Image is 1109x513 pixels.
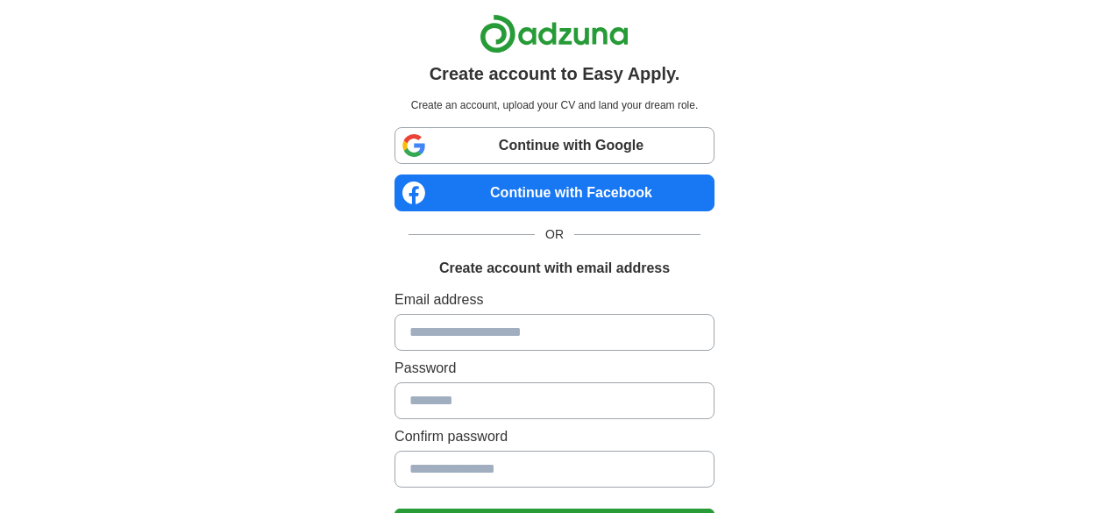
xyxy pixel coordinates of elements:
[395,358,714,379] label: Password
[535,225,574,244] span: OR
[395,127,714,164] a: Continue with Google
[395,175,714,211] a: Continue with Facebook
[398,97,711,113] p: Create an account, upload your CV and land your dream role.
[395,426,714,447] label: Confirm password
[430,61,680,87] h1: Create account to Easy Apply.
[480,14,629,53] img: Adzuna logo
[439,258,670,279] h1: Create account with email address
[395,289,714,310] label: Email address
